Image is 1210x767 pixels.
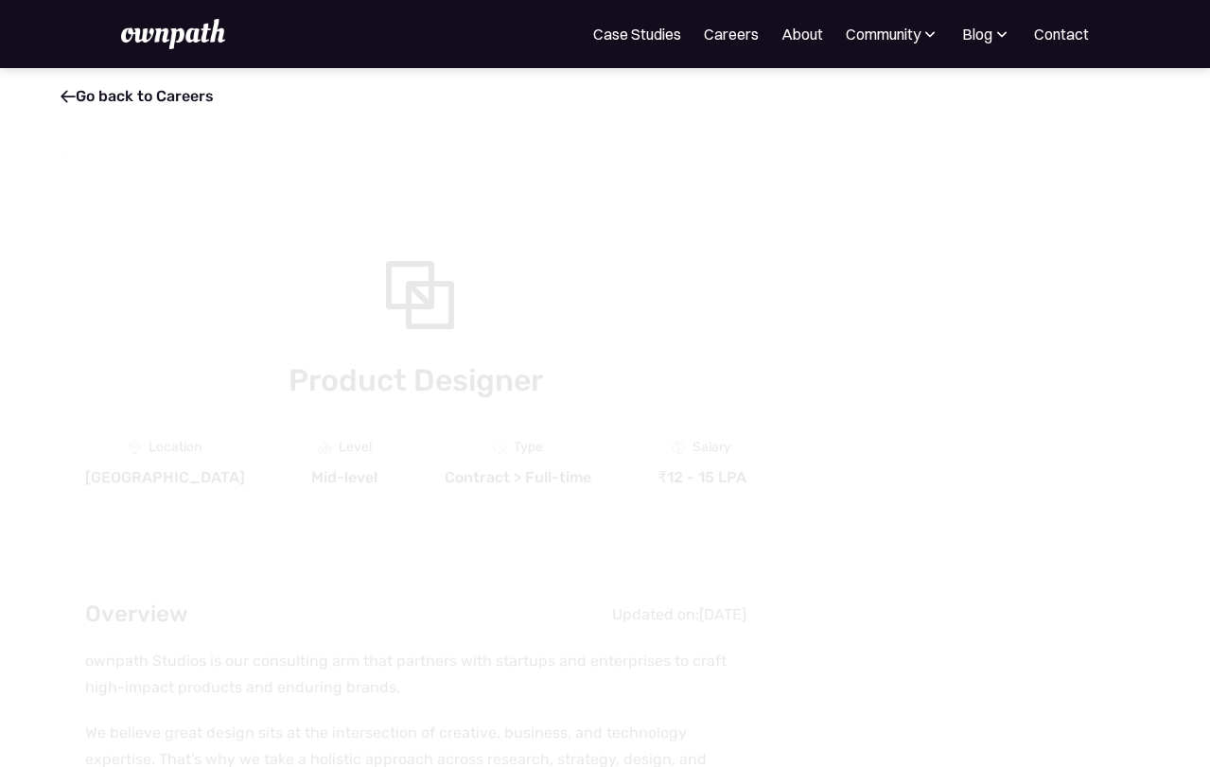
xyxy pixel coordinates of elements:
div: ₹12 - 15 LPA [658,468,746,487]
div: Type [514,440,543,455]
div: Level [339,440,372,455]
img: Graph Icon - Job Board X Webflow Template [318,441,331,454]
span:  [61,87,76,106]
h2: Overview [85,596,188,633]
a: Careers [704,23,759,45]
a: Contact [1034,23,1089,45]
div: [GEOGRAPHIC_DATA] [85,468,245,487]
a: About [781,23,823,45]
h1: Product Designer [85,358,746,402]
div: Updated on: [612,605,699,624]
a: Case Studies [593,23,681,45]
img: Clock Icon - Job Board X Webflow Template [493,441,506,454]
div: Mid-level [311,468,377,487]
div: Blog [962,23,992,45]
div: Blog [962,23,1011,45]
div: [DATE] [699,605,746,624]
img: Money Icon - Job Board X Webflow Template [672,441,685,454]
p: ownpath Studios is our consulting arm that partners with startups and enterprises to craft high-i... [85,648,746,701]
div: Location [149,440,202,455]
div: Contract > Full-time [445,468,591,487]
div: Community [846,23,939,45]
div: Salary [693,440,731,455]
a: Go back to Careers [61,87,214,105]
div: Community [846,23,921,45]
img: Location Icon - Job Board X Webflow Template [129,440,141,455]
